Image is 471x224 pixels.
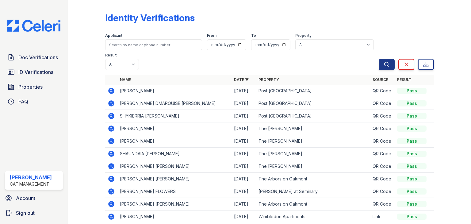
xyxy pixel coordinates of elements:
td: The Arbors on Oakmont [256,173,370,185]
td: [PERSON_NAME] [PERSON_NAME] [117,173,232,185]
a: Account [2,192,65,204]
span: Doc Verifications [18,54,58,61]
div: Pass [397,138,427,144]
div: Pass [397,201,427,207]
td: SHYKIERRIA [PERSON_NAME] [117,110,232,122]
div: Pass [397,151,427,157]
td: [PERSON_NAME] [PERSON_NAME] [117,160,232,173]
span: Properties [18,83,43,91]
td: QR Code [370,185,395,198]
div: Pass [397,88,427,94]
td: [DATE] [232,110,256,122]
td: [DATE] [232,122,256,135]
td: QR Code [370,160,395,173]
td: [PERSON_NAME] [117,135,232,148]
a: Source [373,77,388,82]
td: The Arbors on Oakmont [256,198,370,210]
td: [DATE] [232,160,256,173]
div: Pass [397,176,427,182]
td: QR Code [370,198,395,210]
td: QR Code [370,97,395,110]
label: Property [295,33,312,38]
td: [PERSON_NAME] [117,85,232,97]
td: [DATE] [232,185,256,198]
div: Pass [397,100,427,106]
td: SHAUNDAIA [PERSON_NAME] [117,148,232,160]
td: QR Code [370,110,395,122]
td: Wimbledon Apartments [256,210,370,223]
td: QR Code [370,135,395,148]
a: ID Verifications [5,66,63,78]
div: CAF Management [10,181,52,187]
label: To [251,33,256,38]
a: Properties [5,81,63,93]
td: [PERSON_NAME] DMARQUISE [PERSON_NAME] [117,97,232,110]
td: Post [GEOGRAPHIC_DATA] [256,85,370,97]
td: [DATE] [232,173,256,185]
td: The [PERSON_NAME] [256,148,370,160]
div: Identity Verifications [105,12,195,23]
td: QR Code [370,173,395,185]
a: Date ▼ [234,77,249,82]
div: Pass [397,214,427,220]
span: Sign out [16,209,35,217]
input: Search by name or phone number [105,39,202,50]
label: Applicant [105,33,122,38]
td: QR Code [370,122,395,135]
span: Account [16,195,35,202]
td: Post [GEOGRAPHIC_DATA] [256,110,370,122]
td: [PERSON_NAME] [PERSON_NAME] [117,198,232,210]
td: [PERSON_NAME] [117,122,232,135]
label: Result [105,53,117,58]
td: [DATE] [232,97,256,110]
td: [PERSON_NAME] at Seminary [256,185,370,198]
td: [DATE] [232,135,256,148]
td: QR Code [370,148,395,160]
td: [PERSON_NAME] FLOWERS [117,185,232,198]
div: Pass [397,188,427,195]
a: Result [397,77,412,82]
label: From [207,33,216,38]
a: Name [120,77,131,82]
td: [DATE] [232,148,256,160]
img: CE_Logo_Blue-a8612792a0a2168367f1c8372b55b34899dd931a85d93a1a3d3e32e68fde9ad4.png [2,20,65,32]
a: Property [258,77,279,82]
td: [PERSON_NAME] [117,210,232,223]
td: [DATE] [232,198,256,210]
span: ID Verifications [18,68,53,76]
td: [DATE] [232,210,256,223]
td: Post [GEOGRAPHIC_DATA] [256,97,370,110]
div: [PERSON_NAME] [10,174,52,181]
a: Doc Verifications [5,51,63,64]
div: Pass [397,163,427,169]
span: FAQ [18,98,28,105]
a: Sign out [2,207,65,219]
td: Link [370,210,395,223]
td: The [PERSON_NAME] [256,122,370,135]
td: The [PERSON_NAME] [256,160,370,173]
td: The [PERSON_NAME] [256,135,370,148]
div: Pass [397,113,427,119]
td: QR Code [370,85,395,97]
td: [DATE] [232,85,256,97]
a: FAQ [5,95,63,108]
div: Pass [397,126,427,132]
